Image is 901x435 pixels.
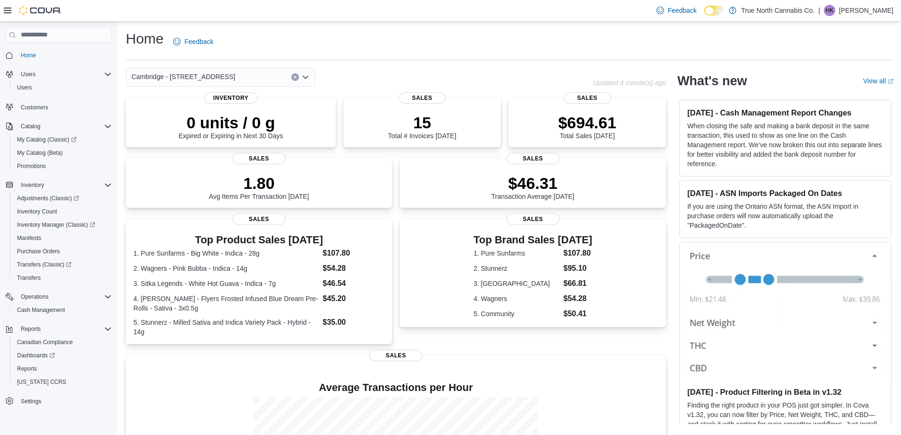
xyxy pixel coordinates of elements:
[9,336,115,349] button: Canadian Compliance
[13,134,80,145] a: My Catalog (Classic)
[133,294,319,313] dt: 4. [PERSON_NAME] - Flyers Frosted Infused Blue Dream Pre-Rolls - Sativa - 3x0.5g
[17,234,41,242] span: Manifests
[13,82,35,93] a: Users
[687,188,884,198] h3: [DATE] - ASN Imports Packaged On Dates
[17,195,79,202] span: Adjustments (Classic)
[473,249,560,258] dt: 1. Pure Sunfarms
[17,49,112,61] span: Home
[593,79,666,87] p: Updated 4 minute(s) ago
[13,363,112,374] span: Reports
[17,291,112,302] span: Operations
[21,325,41,333] span: Reports
[13,219,112,231] span: Inventory Manager (Classic)
[17,101,112,113] span: Customers
[184,37,213,46] span: Feedback
[17,179,48,191] button: Inventory
[17,395,112,407] span: Settings
[687,387,884,397] h3: [DATE] - Product Filtering in Beta in v1.32
[13,363,41,374] a: Reports
[17,274,41,282] span: Transfers
[17,84,32,91] span: Users
[473,234,592,246] h3: Top Brand Sales [DATE]
[17,306,65,314] span: Cash Management
[507,153,560,164] span: Sales
[13,337,77,348] a: Canadian Compliance
[17,50,40,61] a: Home
[677,73,747,89] h2: What's new
[491,174,575,200] div: Transaction Average [DATE]
[9,362,115,375] button: Reports
[17,248,60,255] span: Purchase Orders
[17,352,55,359] span: Dashboards
[13,337,112,348] span: Canadian Compliance
[369,350,422,361] span: Sales
[818,5,820,16] p: |
[17,365,37,373] span: Reports
[21,398,41,405] span: Settings
[13,246,64,257] a: Purchase Orders
[17,69,112,80] span: Users
[133,382,658,393] h4: Average Transactions per Hour
[563,248,592,259] dd: $107.80
[9,349,115,362] a: Dashboards
[17,396,45,407] a: Settings
[17,162,46,170] span: Promotions
[668,6,697,15] span: Feedback
[2,322,115,336] button: Reports
[13,193,83,204] a: Adjustments (Classic)
[133,249,319,258] dt: 1. Pure Sunfarms - Big White - Indica - 28g
[564,92,611,104] span: Sales
[888,79,893,84] svg: External link
[558,113,616,132] p: $694.61
[13,206,61,217] a: Inventory Count
[563,278,592,289] dd: $66.81
[17,179,112,191] span: Inventory
[131,71,235,82] span: Cambridge - [STREET_ADDRESS]
[17,323,44,335] button: Reports
[2,48,115,62] button: Home
[13,206,112,217] span: Inventory Count
[21,52,36,59] span: Home
[17,338,73,346] span: Canadian Compliance
[179,113,283,132] p: 0 units / 0 g
[863,77,893,85] a: View allExternal link
[13,147,112,159] span: My Catalog (Beta)
[687,108,884,117] h3: [DATE] - Cash Management Report Changes
[9,258,115,271] a: Transfers (Classic)
[563,293,592,304] dd: $54.28
[133,264,319,273] dt: 2. Wagners - Pink Bubba - Indica - 14g
[13,272,44,284] a: Transfers
[323,278,385,289] dd: $46.54
[824,5,835,16] div: Haedan Kervin
[13,232,112,244] span: Manifests
[2,100,115,114] button: Customers
[563,308,592,320] dd: $50.41
[687,121,884,169] p: When closing the safe and making a bank deposit in the same transaction, this used to show as one...
[2,178,115,192] button: Inventory
[291,73,299,81] button: Clear input
[13,350,59,361] a: Dashboards
[323,317,385,328] dd: $35.00
[204,92,257,104] span: Inventory
[9,245,115,258] button: Purchase Orders
[21,293,49,301] span: Operations
[21,71,35,78] span: Users
[9,146,115,160] button: My Catalog (Beta)
[323,293,385,304] dd: $45.20
[13,160,112,172] span: Promotions
[558,113,616,140] div: Total Sales [DATE]
[13,134,112,145] span: My Catalog (Classic)
[133,234,385,246] h3: Top Product Sales [DATE]
[13,219,99,231] a: Inventory Manager (Classic)
[9,303,115,317] button: Cash Management
[169,32,217,51] a: Feedback
[13,232,45,244] a: Manifests
[126,29,164,48] h1: Home
[6,44,112,432] nav: Complex example
[9,192,115,205] a: Adjustments (Classic)
[13,246,112,257] span: Purchase Orders
[491,174,575,193] p: $46.31
[17,102,52,113] a: Customers
[209,174,309,193] p: 1.80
